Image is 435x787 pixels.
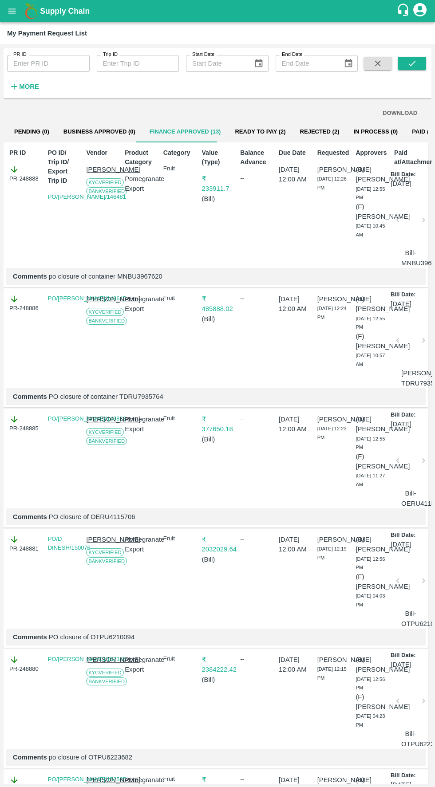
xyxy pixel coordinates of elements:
[163,148,195,157] p: Category
[356,572,387,592] p: (F) [PERSON_NAME]
[379,106,421,121] button: DOWNLOAD
[9,655,41,673] div: PR-248880
[163,535,195,543] p: Fruit
[48,193,126,200] a: PO/[PERSON_NAME]/146481
[317,546,347,560] span: [DATE] 12:19 PM
[250,55,267,72] button: Choose date
[240,148,272,167] p: Balance Advance
[202,555,233,564] p: ( Bill )
[97,55,179,72] input: Enter Trip ID
[317,775,349,785] p: [PERSON_NAME]
[86,294,118,304] p: [PERSON_NAME]
[356,353,385,367] span: [DATE] 10:57 AM
[125,655,156,675] p: Pomegranate Export
[48,415,126,422] a: PO/[PERSON_NAME]/149883
[86,677,127,685] span: Bank Verified
[293,121,347,142] button: Rejected (2)
[391,179,411,189] p: [DATE]
[142,121,228,142] button: Finance Approved (13)
[401,609,420,629] p: Bill-OTPU6210094
[412,2,428,20] div: account of current user
[86,655,118,665] p: [PERSON_NAME]
[356,556,385,571] span: [DATE] 12:56 PM
[202,675,233,685] p: ( Bill )
[391,539,411,549] p: [DATE]
[103,51,118,58] label: Trip ID
[13,272,419,281] p: po closure of container MNBU3967620
[202,535,233,555] p: ₹ 2032029.64
[279,165,310,185] p: [DATE] 12:00 AM
[356,677,385,691] span: [DATE] 12:56 PM
[7,79,41,94] button: More
[163,165,195,173] p: Fruit
[356,223,385,237] span: [DATE] 10:45 AM
[163,414,195,423] p: Fruit
[86,557,127,565] span: Bank Verified
[13,273,47,280] b: Comments
[356,165,387,185] p: (B) [PERSON_NAME]
[240,655,272,664] div: --
[163,775,195,783] p: Fruit
[48,535,91,551] a: PO/D DINESH/150076
[13,392,419,401] p: PO closure of container TDRU7935764
[9,535,41,553] div: PR-248881
[317,176,347,190] span: [DATE] 12:26 PM
[279,294,310,314] p: [DATE] 12:00 AM
[13,513,47,520] b: Comments
[240,414,272,423] div: --
[240,294,272,303] div: --
[391,651,415,660] p: Bill Date:
[9,165,41,183] div: PR-248888
[240,535,272,543] div: --
[48,295,126,302] a: PO/[PERSON_NAME]/149645
[279,148,310,157] p: Due Date
[202,655,233,675] p: ₹ 2384222.42
[86,548,123,556] span: KYC Verified
[356,316,385,330] span: [DATE] 12:55 PM
[86,165,118,174] p: [PERSON_NAME]
[202,148,233,167] p: Value (Type)
[192,51,214,58] label: Start Date
[279,414,310,434] p: [DATE] 12:00 AM
[86,437,127,445] span: Bank Verified
[56,121,142,142] button: Business Approved (0)
[202,314,233,324] p: ( Bill )
[202,174,233,194] p: ₹ 233911.7
[401,368,420,388] p: [PERSON_NAME]-TDRU7935764
[86,428,123,436] span: KYC Verified
[356,202,387,222] p: (F) [PERSON_NAME]
[13,754,47,761] b: Comments
[356,436,385,450] span: [DATE] 12:55 PM
[391,291,415,299] p: Bill Date:
[202,294,233,314] p: ₹ 485888.02
[7,55,90,72] input: Enter PR ID
[356,294,387,314] p: (B) [PERSON_NAME]
[240,775,272,784] div: --
[40,5,396,17] a: Supply Chain
[13,512,419,522] p: PO closure of OERU4115706
[391,531,415,539] p: Bill Date:
[2,1,22,21] button: open drawer
[317,655,349,665] p: [PERSON_NAME]
[86,775,118,785] p: [PERSON_NAME]
[401,729,420,749] p: Bill-OTPU6223682
[202,434,233,444] p: ( Bill )
[391,419,411,429] p: [DATE]
[22,2,40,20] img: logo
[317,165,349,174] p: [PERSON_NAME]
[401,248,420,268] p: Bill-MNBU3967620
[394,148,426,167] p: Paid at/Attachments
[40,7,90,16] b: Supply Chain
[86,317,127,325] span: Bank Verified
[391,660,411,669] p: [DATE]
[202,194,233,204] p: ( Bill )
[86,178,123,186] span: KYC Verified
[125,148,156,167] p: Product Category
[391,411,415,419] p: Bill Date:
[13,51,27,58] label: PR ID
[125,294,156,314] p: Pomegranate Export
[317,426,347,440] span: [DATE] 12:23 PM
[86,148,118,157] p: Vendor
[356,452,387,472] p: (F) [PERSON_NAME]
[13,634,47,641] b: Comments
